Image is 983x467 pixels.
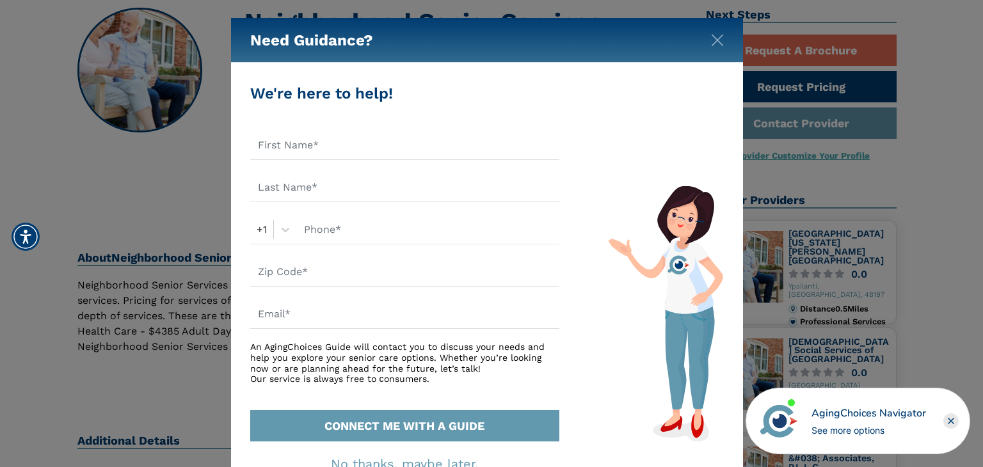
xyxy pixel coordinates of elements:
div: AgingChoices Navigator [811,406,926,421]
div: An AgingChoices Guide will contact you to discuss your needs and help you explore your senior car... [250,342,559,384]
div: Accessibility Menu [12,223,40,251]
input: Phone* [296,215,559,244]
img: avatar [757,399,801,443]
img: match-guide-form.svg [608,186,723,441]
input: Zip Code* [250,257,559,287]
div: Close [943,413,959,429]
img: modal-close.svg [711,34,724,47]
div: See more options [811,423,926,437]
input: Email* [250,299,559,329]
input: First Name* [250,131,559,160]
input: Last Name* [250,173,559,202]
button: Close [711,31,724,44]
button: CONNECT ME WITH A GUIDE [250,410,559,441]
h5: Need Guidance? [250,18,373,63]
div: We're here to help! [250,82,559,105]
